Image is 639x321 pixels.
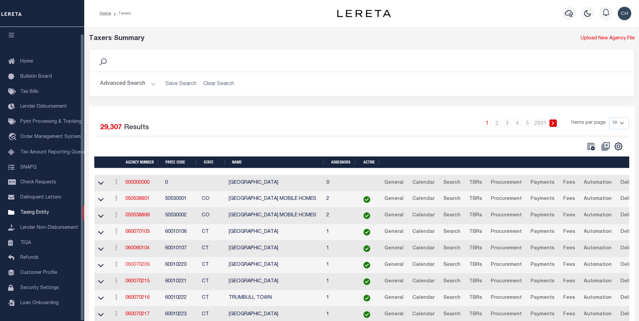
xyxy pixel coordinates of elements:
[618,7,631,20] img: svg+xml;base64,PHN2ZyB4bWxucz0iaHR0cDovL3d3dy53My5vcmcvMjAwMC9zdmciIHBvaW50ZXItZXZlbnRzPSJub25lIi...
[363,311,370,318] img: check-icon-green.svg
[124,122,149,133] label: Results
[324,191,355,208] td: 2
[162,241,199,257] td: 60010107
[409,293,438,304] a: Calendar
[581,210,615,221] a: Automation
[524,119,531,127] a: 5
[20,210,49,215] span: Taxing Entity
[409,276,438,287] a: Calendar
[493,119,501,127] a: 2
[20,74,52,79] span: Bulletin Board
[381,293,407,304] a: General
[440,260,464,271] a: Search
[8,133,19,142] i: travel_explore
[488,276,525,287] a: Procurement
[409,194,438,205] a: Calendar
[440,227,464,238] a: Search
[20,119,82,124] span: Pymt Processing & Tracking
[125,246,150,251] a: 060090104
[466,227,485,238] a: TBRs
[324,175,355,191] td: 0
[504,119,511,127] a: 3
[488,210,525,221] a: Procurement
[581,309,615,320] a: Automation
[363,278,370,285] img: check-icon-green.svg
[381,227,407,238] a: General
[20,301,59,306] span: Loan Onboarding
[483,119,491,127] a: 1
[199,290,226,307] td: CT
[528,309,557,320] a: Payments
[199,257,226,274] td: CT
[440,210,464,221] a: Search
[20,271,57,275] span: Customer Profile
[560,194,578,205] a: Fees
[20,255,39,260] span: Refunds
[162,191,199,208] td: 50530001
[324,290,355,307] td: 1
[440,309,464,320] a: Search
[20,150,86,155] span: Tax Amount Reporting Queue
[20,286,59,290] span: Security Settings
[440,194,464,205] a: Search
[466,293,485,304] a: TBRs
[226,274,324,290] td: [GEOGRAPHIC_DATA]
[488,243,525,254] a: Procurement
[409,178,438,188] a: Calendar
[560,243,578,254] a: Fees
[363,295,370,301] img: check-icon-green.svg
[409,260,438,271] a: Calendar
[111,10,131,16] li: Taxers
[226,290,324,307] td: TRUMBULL TOWN
[440,178,464,188] a: Search
[581,293,615,304] a: Automation
[162,274,199,290] td: 60010221
[409,243,438,254] a: Calendar
[466,309,485,320] a: TBRs
[162,257,199,274] td: 60010220
[466,210,485,221] a: TBRs
[201,156,229,168] th: State: activate to sort column ascending
[226,257,324,274] td: [GEOGRAPHIC_DATA]
[363,196,370,203] img: check-icon-green.svg
[20,180,56,185] span: Check Requests
[20,59,33,64] span: Home
[381,309,407,320] a: General
[125,180,150,185] a: 000000000
[488,194,525,205] a: Procurement
[125,213,150,218] a: 050538899
[528,276,557,287] a: Payments
[125,197,150,201] a: 050538801
[100,77,156,91] button: Advanced Search
[381,243,407,254] a: General
[381,194,407,205] a: General
[20,225,78,230] span: Lender Non-Disbursement
[363,229,370,236] img: check-icon-green.svg
[488,227,525,238] a: Procurement
[162,290,199,307] td: 60010222
[488,260,525,271] a: Procurement
[381,210,407,221] a: General
[125,279,150,284] a: 060070215
[409,210,438,221] a: Calendar
[162,224,199,241] td: 60010106
[100,124,122,131] span: 29,307
[581,227,615,238] a: Automation
[199,274,226,290] td: CT
[560,293,578,304] a: Fees
[89,34,496,44] div: Taxers Summary
[409,227,438,238] a: Calendar
[440,243,464,254] a: Search
[226,208,324,224] td: [GEOGRAPHIC_DATA] MOBILE HOMES
[20,195,61,200] span: Delinquent Letters
[20,104,67,109] span: Lender Disbursement
[560,276,578,287] a: Fees
[324,208,355,224] td: 2
[581,35,635,42] a: Upload New Agency File
[125,312,150,317] a: 060070217
[534,119,547,127] a: 2931
[381,260,407,271] a: General
[409,309,438,320] a: Calendar
[488,309,525,320] a: Procurement
[324,224,355,241] td: 1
